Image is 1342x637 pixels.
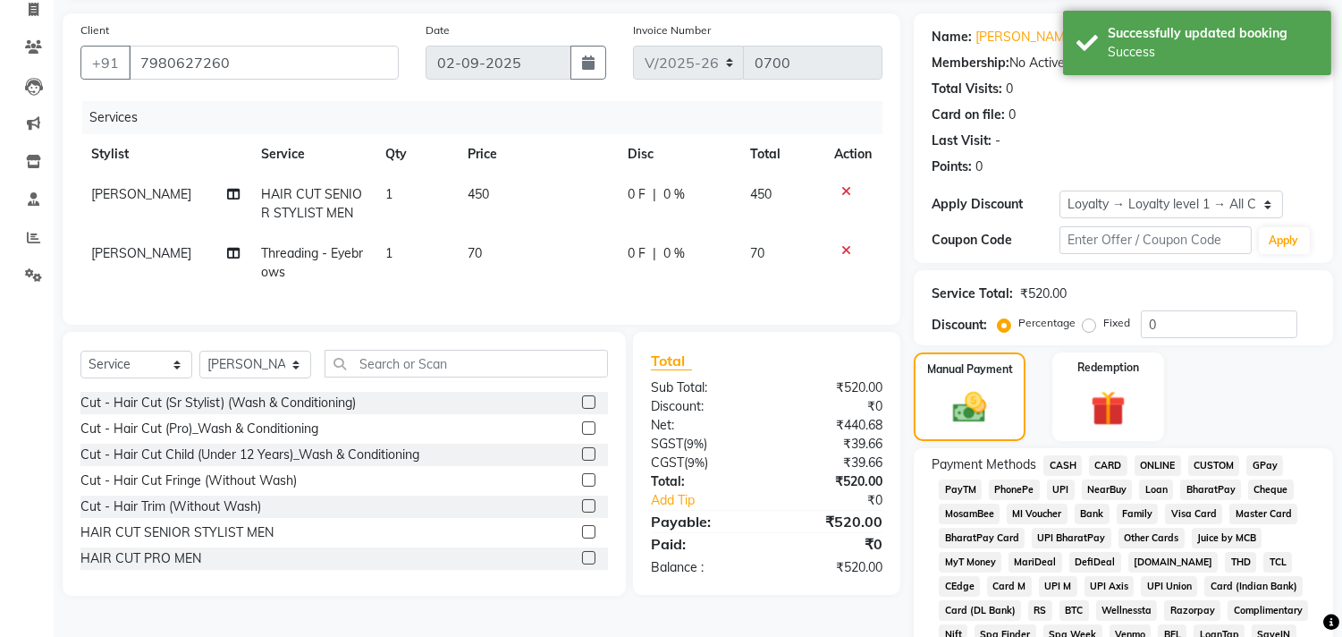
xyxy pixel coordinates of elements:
[767,533,897,555] div: ₹0
[628,244,646,263] span: 0 F
[637,558,767,577] div: Balance :
[767,435,897,454] div: ₹39.66
[1165,504,1222,524] span: Visa Card
[1139,480,1173,500] span: Loan
[942,388,996,427] img: _cash.svg
[1006,80,1013,98] div: 0
[932,231,1059,250] div: Coupon Code
[637,511,767,532] div: Payable:
[932,28,972,47] div: Name:
[767,454,897,472] div: ₹39.66
[1117,504,1159,524] span: Family
[751,245,765,261] span: 70
[767,558,897,577] div: ₹520.00
[1069,552,1121,573] span: DefiDeal
[767,511,897,532] div: ₹520.00
[789,491,897,510] div: ₹0
[751,186,772,202] span: 450
[1082,480,1133,500] span: NearBuy
[939,576,980,597] span: CEdge
[932,106,1005,124] div: Card on file:
[939,552,1001,573] span: MyT Money
[932,54,1009,72] div: Membership:
[939,600,1021,621] span: Card (DL Bank)
[823,134,882,174] th: Action
[932,316,987,335] div: Discount:
[80,420,318,438] div: Cut - Hair Cut (Pro)_Wash & Conditioning
[767,416,897,435] div: ₹440.68
[1039,576,1077,597] span: UPI M
[628,185,646,204] span: 0 F
[740,134,824,174] th: Total
[385,186,392,202] span: 1
[468,186,489,202] span: 450
[1246,455,1283,476] span: GPay
[1259,227,1310,254] button: Apply
[932,54,1315,72] div: No Active Membership
[637,533,767,555] div: Paid:
[1188,455,1240,476] span: CUSTOM
[989,480,1040,500] span: PhonePe
[80,446,419,464] div: Cut - Hair Cut Child (Under 12 Years)_Wash & Conditioning
[767,397,897,416] div: ₹0
[637,491,789,510] a: Add Tip
[1009,106,1016,124] div: 0
[82,101,896,134] div: Services
[325,350,608,378] input: Search or Scan
[80,471,297,490] div: Cut - Hair Cut Fringe (Without Wash)
[932,132,992,150] div: Last Visit:
[375,134,457,174] th: Qty
[975,28,1076,47] a: [PERSON_NAME]
[767,378,897,397] div: ₹520.00
[1077,360,1139,376] label: Redemption
[1009,552,1062,573] span: MariDeal
[633,22,711,38] label: Invoice Number
[1018,315,1076,331] label: Percentage
[939,480,982,500] span: PayTM
[1228,600,1308,621] span: Complimentary
[385,245,392,261] span: 1
[251,134,376,174] th: Service
[987,576,1032,597] span: Card M
[1164,600,1220,621] span: Razorpay
[1263,552,1292,573] span: TCL
[1085,576,1135,597] span: UPI Axis
[1118,528,1185,548] span: Other Cards
[688,455,705,470] span: 9%
[1059,226,1251,254] input: Enter Offer / Coupon Code
[80,22,109,38] label: Client
[1108,24,1318,43] div: Successfully updated booking
[932,455,1036,474] span: Payment Methods
[637,416,767,435] div: Net:
[1028,600,1052,621] span: RS
[1043,455,1082,476] span: CASH
[995,132,1000,150] div: -
[80,497,261,516] div: Cut - Hair Trim (Without Wash)
[80,549,201,568] div: HAIR CUT PRO MEN
[1141,576,1197,597] span: UPI Union
[1089,455,1127,476] span: CARD
[651,454,684,471] span: CGST
[426,22,450,38] label: Date
[932,157,972,176] div: Points:
[651,352,692,370] span: Total
[932,80,1002,98] div: Total Visits:
[1080,386,1136,430] img: _gift.svg
[637,435,767,454] div: ( )
[1128,552,1219,573] span: [DOMAIN_NAME]
[1248,480,1294,500] span: Cheque
[1108,43,1318,62] div: Success
[932,285,1013,303] div: Service Total:
[637,397,767,416] div: Discount:
[767,472,897,491] div: ₹520.00
[1059,600,1089,621] span: BTC
[663,244,685,263] span: 0 %
[1020,285,1067,303] div: ₹520.00
[262,245,364,280] span: Threading - Eyebrows
[939,528,1025,548] span: BharatPay Card
[1075,504,1110,524] span: Bank
[1032,528,1111,548] span: UPI BharatPay
[457,134,617,174] th: Price
[1225,552,1256,573] span: THD
[80,134,251,174] th: Stylist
